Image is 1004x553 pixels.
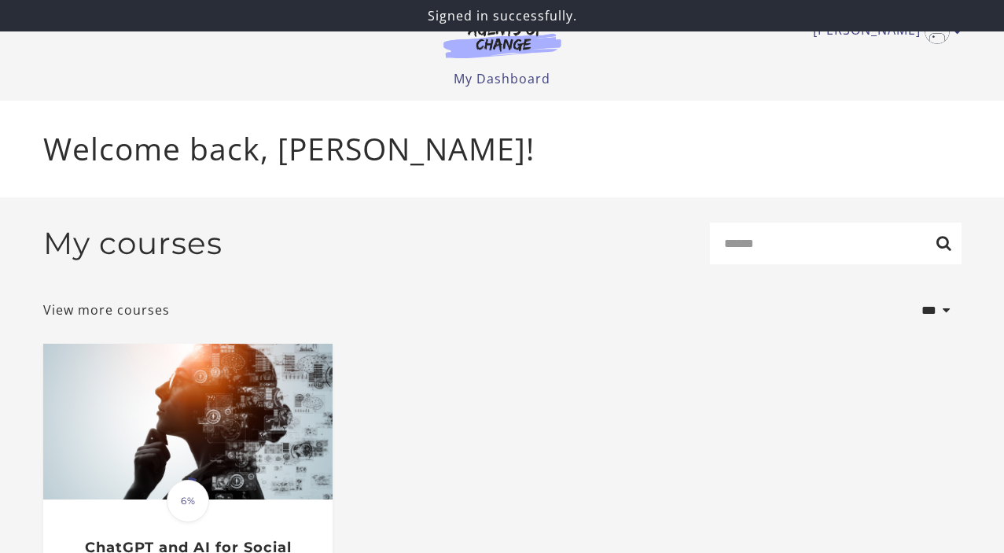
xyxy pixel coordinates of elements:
[6,6,998,25] p: Signed in successfully.
[43,300,170,319] a: View more courses
[813,19,954,44] a: Toggle menu
[454,70,550,87] a: My Dashboard
[167,480,209,522] span: 6%
[43,126,962,172] p: Welcome back, [PERSON_NAME]!
[427,22,578,58] img: Agents of Change Logo
[43,225,222,262] h2: My courses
